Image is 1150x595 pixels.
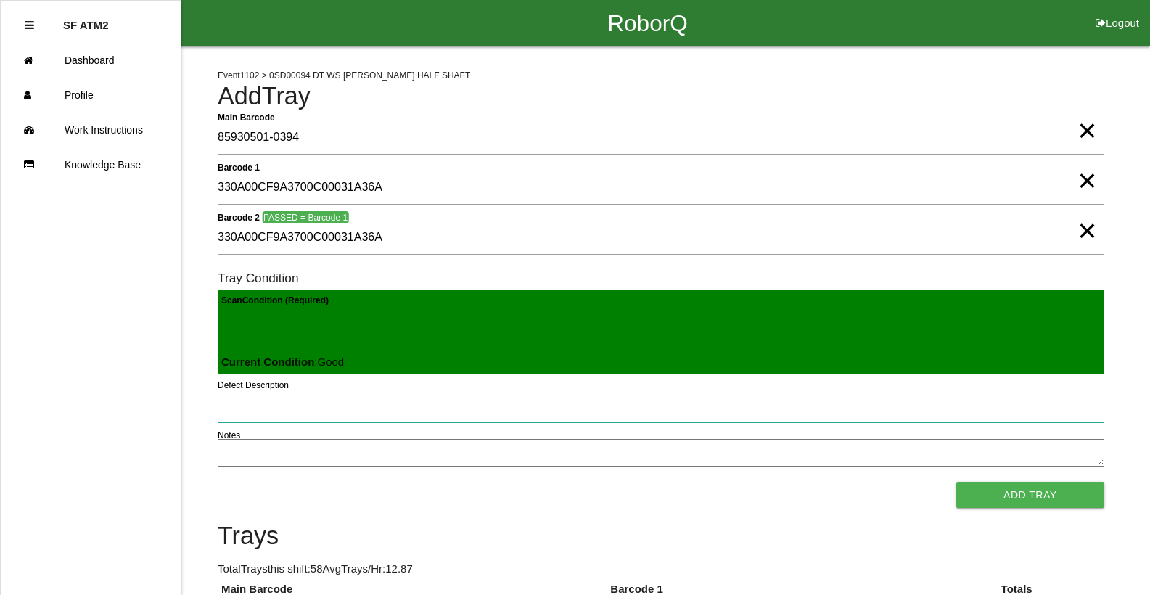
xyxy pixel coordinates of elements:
span: Event 1102 > 0SD00094 DT WS [PERSON_NAME] HALF SHAFT [218,70,470,81]
div: Close [25,8,34,43]
h6: Tray Condition [218,271,1104,285]
b: Current Condition [221,356,314,368]
p: Total Trays this shift: 58 Avg Trays /Hr: 12.87 [218,561,1104,578]
a: Work Instructions [1,112,181,147]
a: Profile [1,78,181,112]
span: Clear Input [1077,152,1096,181]
h4: Add Tray [218,83,1104,110]
button: Add Tray [956,482,1104,508]
label: Defect Description [218,379,289,392]
span: Clear Input [1077,202,1096,231]
h4: Trays [218,522,1104,550]
span: Clear Input [1077,102,1096,131]
b: Barcode 2 [218,212,260,222]
p: SF ATM2 [63,8,109,31]
label: Notes [218,429,240,442]
input: Required [218,121,1104,155]
a: Knowledge Base [1,147,181,182]
b: Barcode 1 [218,162,260,172]
a: Dashboard [1,43,181,78]
b: Scan Condition (Required) [221,295,329,305]
span: : Good [221,356,344,368]
b: Main Barcode [218,112,275,122]
span: PASSED = Barcode 1 [262,211,348,223]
